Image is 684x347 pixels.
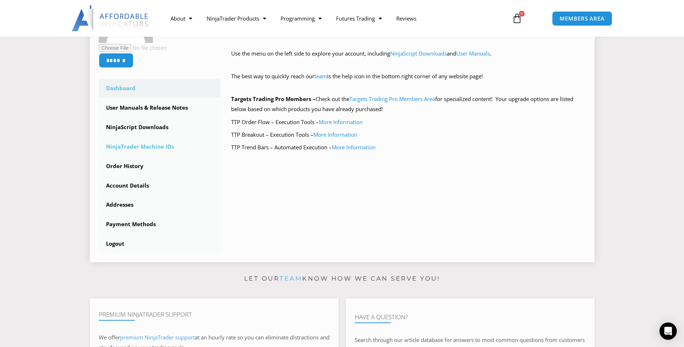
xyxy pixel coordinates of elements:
[231,130,586,140] p: TTP Breakout – Execution Tools –
[231,95,315,102] strong: Targets Trading Pro Members –
[99,334,120,341] span: We offer
[163,10,199,27] a: About
[349,95,435,102] a: Targets Trading Pro Members Area
[120,334,195,341] a: premium NinjaTrader support
[659,322,677,340] div: Open Intercom Messenger
[329,10,389,27] a: Futures Trading
[456,50,490,57] a: User Manuals
[99,137,221,156] a: NinjaTrader Machine IDs
[99,311,330,318] h4: Premium NinjaTrader Support
[501,8,533,29] a: 0
[99,176,221,195] a: Account Details
[390,50,447,57] a: NinjaScript Downloads
[99,79,221,253] nav: Account pages
[99,196,221,214] a: Addresses
[163,10,504,27] nav: Menu
[231,49,586,69] p: Use the menu on the left side to explore your account, including and .
[273,10,329,27] a: Programming
[99,215,221,234] a: Payment Methods
[231,94,586,114] p: Check out the for specialized content! Your upgrade options are listed below based on which produ...
[231,142,586,153] p: TTP Trend Bars – Automated Execution –
[99,118,221,137] a: NinjaScript Downloads
[231,71,586,92] p: The best way to quickly reach our is the help icon in the bottom right corner of any website page!
[560,16,605,21] span: MEMBERS AREA
[552,11,612,26] a: MEMBERS AREA
[99,157,221,176] a: Order History
[72,5,149,31] img: LogoAI | Affordable Indicators – NinjaTrader
[231,117,586,127] p: TTP Order Flow – Execution Tools –
[355,313,586,321] h4: Have A Question?
[314,73,327,80] a: team
[313,131,357,138] a: More Information
[279,275,302,282] a: team
[389,10,424,27] a: Reviews
[99,79,221,98] a: Dashboard
[319,118,363,126] a: More Information
[90,273,595,285] p: Let our know how we can serve you!
[519,11,525,17] span: 0
[199,10,273,27] a: NinjaTrader Products
[99,98,221,117] a: User Manuals & Release Notes
[99,234,221,253] a: Logout
[332,144,376,151] a: More Information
